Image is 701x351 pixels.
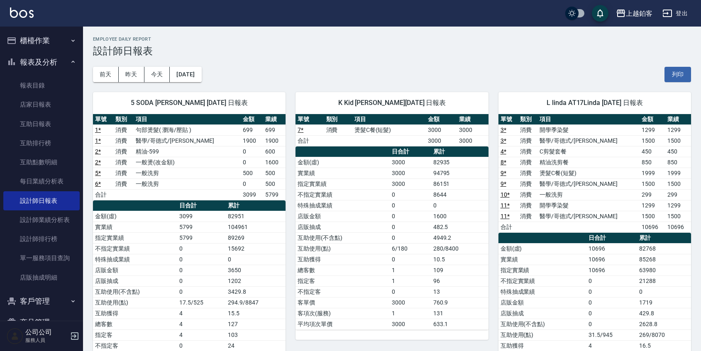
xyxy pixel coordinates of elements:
[664,67,691,82] button: 列印
[665,200,691,211] td: 1299
[3,95,80,114] a: 店家日報表
[263,189,286,200] td: 5799
[10,7,34,18] img: Logo
[665,178,691,189] td: 1500
[93,189,113,200] td: 合計
[537,189,640,200] td: 一般洗剪
[637,308,691,319] td: 429.8
[134,146,240,157] td: 精油-599
[177,308,226,319] td: 4
[296,178,389,189] td: 指定實業績
[226,232,286,243] td: 89269
[93,275,177,286] td: 店販抽成
[518,168,537,178] td: 消費
[226,297,286,308] td: 294.9/8847
[25,336,68,344] p: 服務人員
[93,211,177,222] td: 金額(虛)
[640,114,665,125] th: 金額
[640,135,665,146] td: 1500
[637,286,691,297] td: 0
[659,6,691,21] button: 登出
[665,168,691,178] td: 1999
[640,157,665,168] td: 850
[390,243,431,254] td: 6/180
[263,157,286,168] td: 1600
[665,114,691,125] th: 業績
[177,211,226,222] td: 3099
[637,329,691,340] td: 269/8070
[537,168,640,178] td: 燙髮C餐(短髮)
[119,67,144,82] button: 昨天
[113,114,134,125] th: 類別
[263,168,286,178] td: 500
[390,189,431,200] td: 0
[296,211,389,222] td: 店販金額
[134,178,240,189] td: 一般洗剪
[296,168,389,178] td: 實業績
[241,135,263,146] td: 1900
[431,200,489,211] td: 0
[431,297,489,308] td: 760.9
[177,275,226,286] td: 0
[296,275,389,286] td: 指定客
[241,178,263,189] td: 0
[586,243,637,254] td: 10696
[226,308,286,319] td: 15.5
[177,200,226,211] th: 日合計
[431,157,489,168] td: 82935
[665,146,691,157] td: 450
[177,222,226,232] td: 5799
[457,135,488,146] td: 3000
[3,30,80,51] button: 櫃檯作業
[426,114,457,125] th: 金額
[665,211,691,222] td: 1500
[226,243,286,254] td: 15692
[241,157,263,168] td: 0
[426,124,457,135] td: 3000
[431,286,489,297] td: 13
[93,37,691,42] h2: Employee Daily Report
[457,124,488,135] td: 3000
[390,265,431,275] td: 1
[296,157,389,168] td: 金額(虛)
[296,114,488,146] table: a dense table
[431,211,489,222] td: 1600
[390,146,431,157] th: 日合計
[586,297,637,308] td: 0
[640,178,665,189] td: 1500
[134,157,240,168] td: 一般燙(改金額)
[113,168,134,178] td: 消費
[226,265,286,275] td: 3650
[498,265,587,275] td: 指定實業績
[431,319,489,329] td: 633.1
[241,124,263,135] td: 699
[498,340,587,351] td: 互助獲得
[226,254,286,265] td: 0
[390,178,431,189] td: 3000
[177,286,226,297] td: 0
[3,249,80,268] a: 單一服務項目查詢
[3,153,80,172] a: 互助點數明細
[263,114,286,125] th: 業績
[263,146,286,157] td: 600
[144,67,170,82] button: 今天
[390,157,431,168] td: 3000
[296,114,324,125] th: 單號
[537,178,640,189] td: 醫學/哥德式/[PERSON_NAME]
[640,200,665,211] td: 1299
[592,5,608,22] button: save
[113,178,134,189] td: 消費
[498,319,587,329] td: 互助使用(不含點)
[3,229,80,249] a: 設計師排行榜
[537,146,640,157] td: C剪髮套餐
[431,168,489,178] td: 94795
[241,114,263,125] th: 金額
[177,254,226,265] td: 0
[226,340,286,351] td: 24
[665,189,691,200] td: 299
[431,275,489,286] td: 96
[640,222,665,232] td: 10696
[324,114,352,125] th: 類別
[296,308,389,319] td: 客項次(服務)
[518,157,537,168] td: 消費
